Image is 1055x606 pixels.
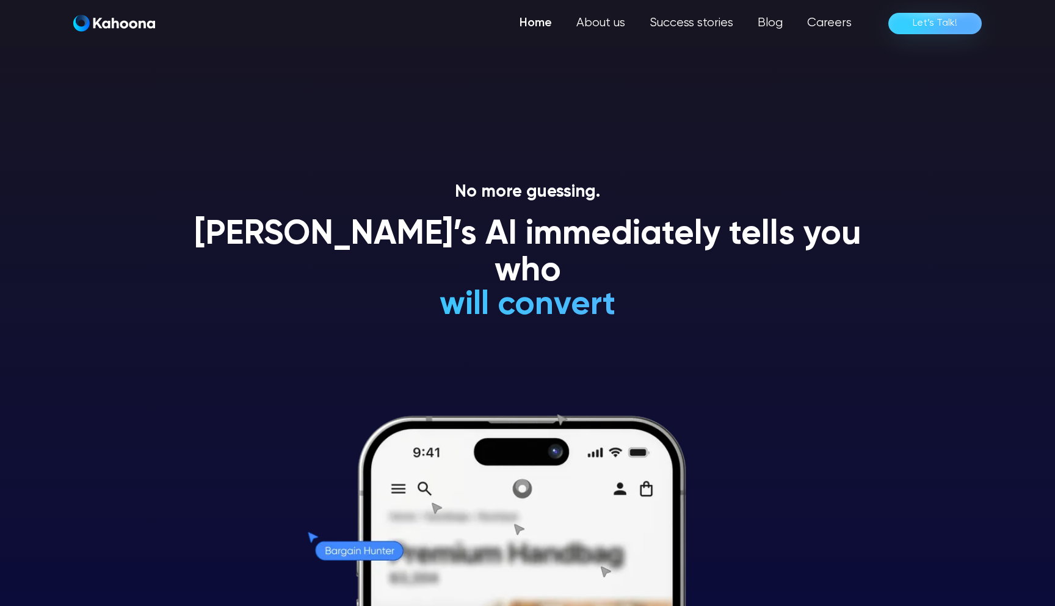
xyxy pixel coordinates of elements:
[73,15,155,32] img: Kahoona logo white
[73,15,155,32] a: Kahoona logo blackKahoona logo white
[637,11,745,35] a: Success stories
[348,287,708,323] h1: will convert
[507,11,564,35] a: Home
[888,13,982,34] a: Let’s Talk!
[179,182,876,203] p: No more guessing.
[179,217,876,290] h1: [PERSON_NAME]’s AI immediately tells you who
[795,11,864,35] a: Careers
[913,13,957,33] div: Let’s Talk!
[745,11,795,35] a: Blog
[564,11,637,35] a: About us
